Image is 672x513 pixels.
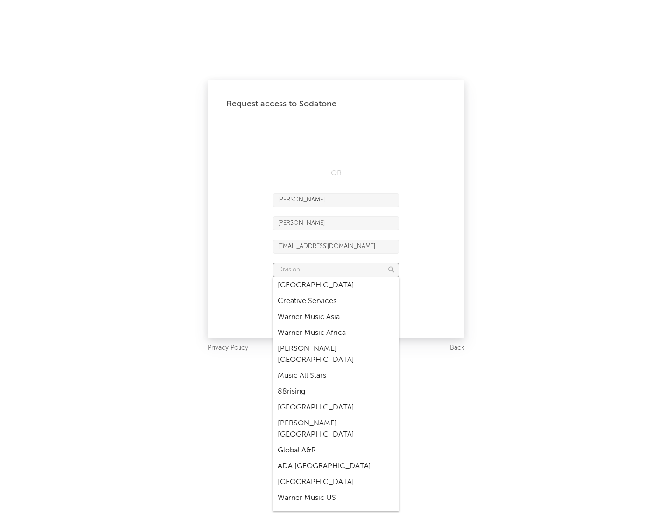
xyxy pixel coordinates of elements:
[273,458,399,474] div: ADA [GEOGRAPHIC_DATA]
[273,474,399,490] div: [GEOGRAPHIC_DATA]
[273,341,399,368] div: [PERSON_NAME] [GEOGRAPHIC_DATA]
[273,443,399,458] div: Global A&R
[273,490,399,506] div: Warner Music US
[273,277,399,293] div: [GEOGRAPHIC_DATA]
[273,416,399,443] div: [PERSON_NAME] [GEOGRAPHIC_DATA]
[273,325,399,341] div: Warner Music Africa
[273,309,399,325] div: Warner Music Asia
[273,400,399,416] div: [GEOGRAPHIC_DATA]
[273,368,399,384] div: Music All Stars
[273,240,399,254] input: Email
[226,98,446,110] div: Request access to Sodatone
[273,168,399,179] div: OR
[273,193,399,207] input: First Name
[273,384,399,400] div: 88rising
[208,342,248,354] a: Privacy Policy
[273,263,399,277] input: Division
[273,293,399,309] div: Creative Services
[450,342,464,354] a: Back
[273,216,399,230] input: Last Name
